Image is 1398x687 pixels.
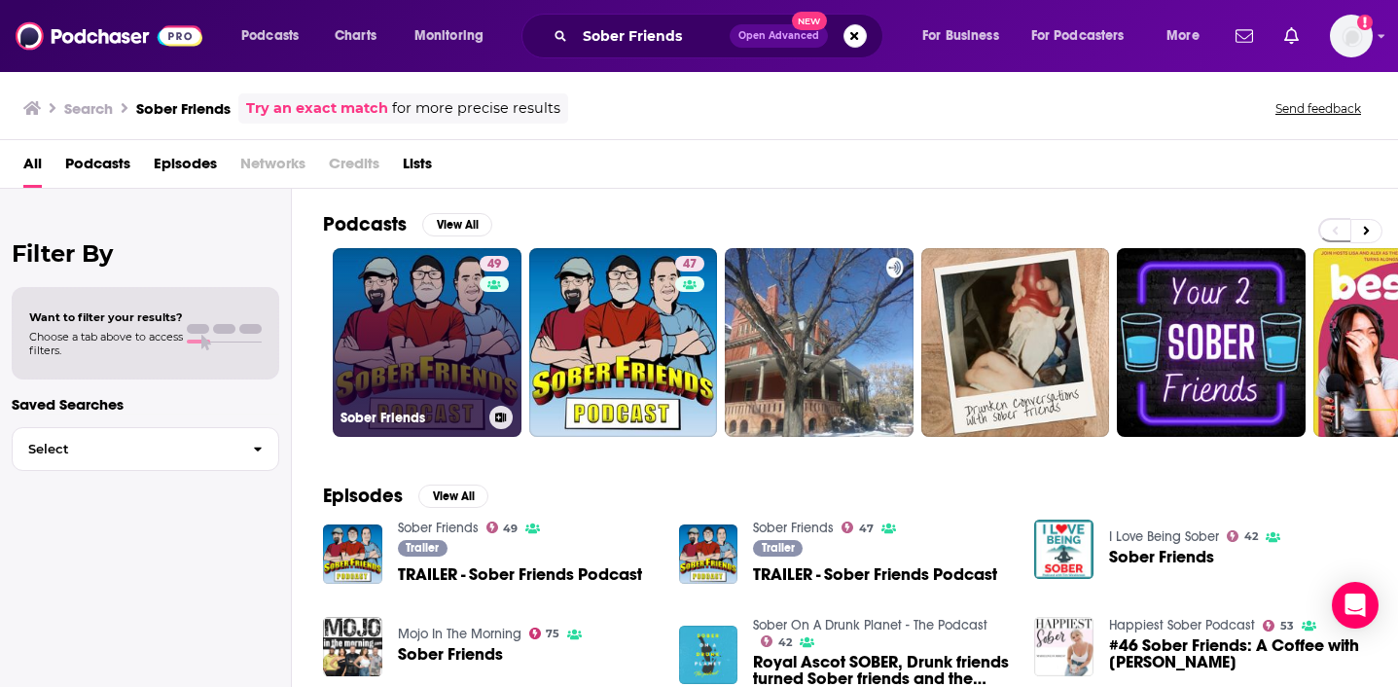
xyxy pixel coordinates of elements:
button: Open AdvancedNew [730,24,828,48]
h3: Search [64,99,113,118]
input: Search podcasts, credits, & more... [575,20,730,52]
span: Trailer [406,542,439,554]
a: All [23,148,42,188]
h2: Filter By [12,239,279,268]
img: #46 Sober Friends: A Coffee with Matt Jerr [1034,617,1093,676]
span: Select [13,443,237,455]
div: Open Intercom Messenger [1332,582,1379,629]
span: Networks [240,148,305,188]
img: TRAILER - Sober Friends Podcast [323,524,382,584]
h2: Episodes [323,484,403,508]
a: Episodes [154,148,217,188]
a: Show notifications dropdown [1276,19,1307,53]
img: Sober Friends [1034,520,1093,579]
a: 75 [529,628,560,639]
a: EpisodesView All [323,484,488,508]
p: Saved Searches [12,395,279,414]
a: 47 [675,256,704,271]
span: Want to filter your results? [29,310,183,324]
span: 47 [859,524,874,533]
a: Try an exact match [246,97,388,120]
span: For Podcasters [1031,22,1125,50]
button: View All [422,213,492,236]
span: 75 [546,630,559,638]
a: Charts [322,20,388,52]
span: #46 Sober Friends: A Coffee with [PERSON_NAME] [1109,637,1367,670]
span: Podcasts [241,22,299,50]
span: New [792,12,827,30]
a: PodcastsView All [323,212,492,236]
span: 49 [503,524,518,533]
a: Happiest Sober Podcast [1109,617,1255,633]
button: Send feedback [1270,100,1367,117]
a: Lists [403,148,432,188]
a: I Love Being Sober [1109,528,1219,545]
button: Show profile menu [1330,15,1373,57]
a: Sober Friends [398,646,503,663]
a: Podcasts [65,148,130,188]
span: For Business [922,22,999,50]
a: Sober Friends [323,617,382,676]
a: Royal Ascot SOBER, Drunk friends turned Sober friends and the endless benefits of giving up alcohol [753,654,1011,687]
a: Mojo In The Morning [398,626,521,642]
a: TRAILER - Sober Friends Podcast [398,566,642,583]
h3: Sober Friends [136,99,231,118]
div: Search podcasts, credits, & more... [540,14,902,58]
svg: Add a profile image [1357,15,1373,30]
span: Monitoring [414,22,484,50]
button: open menu [228,20,324,52]
span: for more precise results [392,97,560,120]
a: #46 Sober Friends: A Coffee with Matt Jerr [1109,637,1367,670]
a: Sober Friends [753,520,834,536]
button: open menu [401,20,509,52]
span: 53 [1280,622,1294,631]
span: 42 [1244,532,1258,541]
a: 49 [480,256,509,271]
a: 49Sober Friends [333,248,521,437]
h3: Sober Friends [341,410,482,426]
a: Sober On A Drunk Planet - The Podcast [753,617,987,633]
h2: Podcasts [323,212,407,236]
img: User Profile [1330,15,1373,57]
span: More [1166,22,1200,50]
span: Choose a tab above to access filters. [29,330,183,357]
button: View All [418,485,488,508]
img: Royal Ascot SOBER, Drunk friends turned Sober friends and the endless benefits of giving up alcohol [679,626,738,685]
button: open menu [1153,20,1224,52]
span: Charts [335,22,376,50]
button: open menu [909,20,1023,52]
a: 42 [761,635,792,647]
a: 42 [1227,530,1258,542]
span: 47 [683,255,697,274]
span: Logged in as megcassidy [1330,15,1373,57]
img: TRAILER - Sober Friends Podcast [679,524,738,584]
a: 53 [1263,620,1294,632]
a: 47 [842,522,874,533]
a: Sober Friends [1109,549,1214,565]
span: Open Advanced [738,31,819,41]
span: TRAILER - Sober Friends Podcast [753,566,997,583]
a: Sober Friends [398,520,479,536]
span: Trailer [762,542,795,554]
span: 49 [487,255,501,274]
span: 42 [778,638,792,647]
button: Select [12,427,279,471]
button: open menu [1019,20,1153,52]
a: 49 [486,522,519,533]
a: Show notifications dropdown [1228,19,1261,53]
img: Podchaser - Follow, Share and Rate Podcasts [16,18,202,54]
a: 47 [529,248,718,437]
